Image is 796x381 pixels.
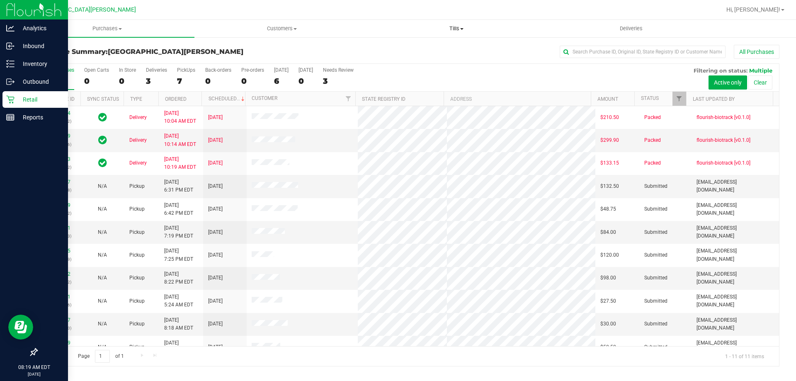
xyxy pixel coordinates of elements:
[8,315,33,340] iframe: Resource center
[129,343,145,351] span: Pickup
[98,157,107,169] span: In Sync
[98,228,107,236] button: N/A
[696,270,774,286] span: [EMAIL_ADDRESS][DOMAIN_NAME]
[164,201,193,217] span: [DATE] 6:42 PM EDT
[164,316,193,332] span: [DATE] 8:18 AM EDT
[644,114,661,121] span: Packed
[4,364,64,371] p: 08:19 AM EDT
[208,343,223,351] span: [DATE]
[130,96,142,102] a: Type
[274,76,289,86] div: 6
[208,251,223,259] span: [DATE]
[15,112,64,122] p: Reports
[323,76,354,86] div: 3
[644,343,667,351] span: Submitted
[6,60,15,68] inline-svg: Inventory
[98,274,107,282] button: N/A
[98,112,107,123] span: In Sync
[544,20,718,37] a: Deliveries
[600,114,619,121] span: $210.50
[600,136,619,144] span: $299.90
[323,67,354,73] div: Needs Review
[749,67,772,74] span: Multiple
[164,339,193,355] span: [DATE] 5:40 PM EDT
[6,113,15,121] inline-svg: Reports
[241,67,264,73] div: Pre-orders
[208,274,223,282] span: [DATE]
[208,136,223,144] span: [DATE]
[98,344,107,350] span: Not Applicable
[98,252,107,258] span: Not Applicable
[108,48,243,56] span: [GEOGRAPHIC_DATA][PERSON_NAME]
[98,251,107,259] button: N/A
[709,75,747,90] button: Active only
[252,95,277,101] a: Customer
[600,159,619,167] span: $133.15
[694,67,747,74] span: Filtering on status:
[644,297,667,305] span: Submitted
[696,247,774,263] span: [EMAIL_ADDRESS][DOMAIN_NAME]
[718,350,771,362] span: 1 - 11 of 11 items
[98,206,107,212] span: Not Applicable
[600,205,616,213] span: $48.75
[194,20,369,37] a: Customers
[641,95,659,101] a: Status
[164,247,193,263] span: [DATE] 7:25 PM EDT
[644,228,667,236] span: Submitted
[600,251,619,259] span: $120.00
[146,76,167,86] div: 3
[34,6,136,13] span: [GEOGRAPHIC_DATA][PERSON_NAME]
[71,350,131,363] span: Page of 1
[129,205,145,213] span: Pickup
[208,114,223,121] span: [DATE]
[369,25,543,32] span: Tills
[6,42,15,50] inline-svg: Inbound
[597,96,618,102] a: Amount
[129,228,145,236] span: Pickup
[560,46,726,58] input: Search Purchase ID, Original ID, State Registry ID or Customer Name...
[20,25,194,32] span: Purchases
[129,274,145,282] span: Pickup
[98,320,107,328] button: N/A
[298,76,313,86] div: 0
[129,136,147,144] span: Delivery
[129,320,145,328] span: Pickup
[177,76,195,86] div: 7
[600,343,616,351] span: $50.50
[205,76,231,86] div: 0
[47,110,70,116] a: 11916844
[164,178,193,194] span: [DATE] 6:31 PM EDT
[693,96,735,102] a: Last Updated By
[696,178,774,194] span: [EMAIL_ADDRESS][DOMAIN_NAME]
[644,251,667,259] span: Submitted
[129,182,145,190] span: Pickup
[696,136,750,144] span: flourish-biotrack [v0.1.0]
[164,224,193,240] span: [DATE] 7:19 PM EDT
[84,67,109,73] div: Open Carts
[47,271,70,277] a: 11986162
[274,67,289,73] div: [DATE]
[47,340,70,346] a: 11985969
[208,228,223,236] span: [DATE]
[644,274,667,282] span: Submitted
[609,25,654,32] span: Deliveries
[696,224,774,240] span: [EMAIL_ADDRESS][DOMAIN_NAME]
[600,274,616,282] span: $98.00
[696,293,774,309] span: [EMAIL_ADDRESS][DOMAIN_NAME]
[696,339,774,355] span: [EMAIL_ADDRESS][DOMAIN_NAME]
[195,25,369,32] span: Customers
[129,251,145,259] span: Pickup
[208,297,223,305] span: [DATE]
[98,182,107,190] button: N/A
[98,183,107,189] span: Not Applicable
[95,350,110,363] input: 1
[362,96,405,102] a: State Registry ID
[164,109,196,125] span: [DATE] 10:04 AM EDT
[644,205,667,213] span: Submitted
[208,205,223,213] span: [DATE]
[164,155,196,171] span: [DATE] 10:19 AM EDT
[444,92,591,106] th: Address
[644,320,667,328] span: Submitted
[748,75,772,90] button: Clear
[600,182,619,190] span: $132.50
